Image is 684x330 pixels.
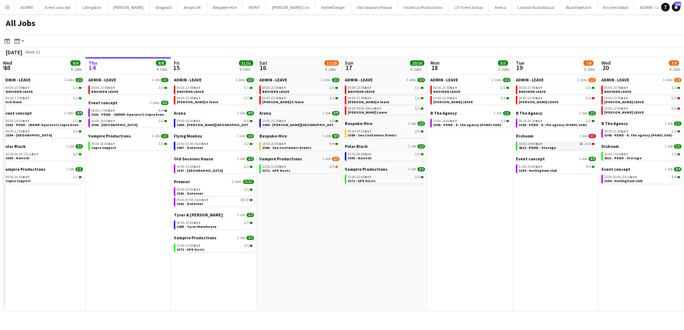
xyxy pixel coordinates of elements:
div: Dishoom1 Job1/110:00-14:00BST1/14312 - PEND - Storage [601,144,681,166]
span: ADMIN - LEAVE [601,77,629,82]
span: ADMIN - LEAVE [3,77,31,82]
a: Bespoke-Hire1 Job4/4 [259,133,339,139]
span: 10:00-03:59 (Sat) [177,142,209,146]
a: 00:00-23:59BST0/1[PERSON_NAME] LEAVE [519,96,595,104]
span: 2/2 [73,152,78,156]
div: ADMIN - LEAVE3 Jobs3/300:00-23:59BST1/1BRAYDEN LEAVE00:00-23:59BST1/1[PERSON_NAME] A leave08:00-0... [345,77,425,121]
a: 06:30-20:30BST2/23398 - PEND - b. the agency (PANEL VAN) [519,119,595,127]
span: BST [194,85,201,90]
button: InGenius Productions [398,0,449,14]
a: 08:30-11:30BST1/13398 - PEND - b. the agency (PANEL VAN) [604,129,680,137]
div: ADMIN - LEAVE1 Job1/100:00-23:59BST1/1BRAYDEN LEAVE [88,77,168,100]
span: 1/3 [674,78,681,82]
span: Dishoom [516,133,533,139]
span: Arena [259,110,271,116]
span: Chris A leave [262,100,304,104]
button: London AudioVisual [512,0,560,14]
span: Arena [174,110,186,116]
span: 2/2 [158,119,163,123]
a: 10:00-14:00BST3A•0/14312 - PEND - Storage [519,141,595,150]
span: B The Agency [601,121,628,126]
span: BST [365,129,372,134]
span: BST [279,96,286,100]
a: 20:30-00:30 (Thu)BST2/23350 - Harrods [6,152,82,160]
span: 14:30-21:30 [262,119,286,123]
span: 2 Jobs [150,101,160,105]
span: 2/2 [586,119,591,123]
span: Ash leave [6,100,22,104]
span: 1 Job [237,111,245,115]
div: B The Agency1 Job1/115:00-18:00BST1/13398 - PEND - b. the agency (PANEL VAN) [430,110,510,129]
span: BST [450,96,457,100]
button: Old Sessions House [351,0,398,14]
span: 1/1 [158,86,163,90]
span: 2 Jobs [577,78,587,82]
span: BST [279,119,286,123]
span: BST [31,152,39,156]
span: 1/1 [244,96,249,100]
a: 14:30-21:30BST9/93409 - [PERSON_NAME][GEOGRAPHIC_DATA] ([GEOGRAPHIC_DATA] Car)) [262,119,338,127]
a: Event concept2 Jobs4/4 [3,110,83,116]
div: ADMIN - LEAVE2 Jobs2/200:00-23:59BST1/1BRAYDEN LEAVE00:00-23:59BST1/1[PERSON_NAME] A leave [174,77,254,110]
span: 1/1 [674,121,681,126]
div: ADMIN - LEAVE2 Jobs2/200:00-23:59BST1/1BRAYDEN LEAVE00:00-23:59BST1/1[PERSON_NAME] LEAVE [430,77,510,110]
span: Polar Black [3,144,26,149]
span: 3 Jobs [406,78,416,82]
span: B The Agency [430,110,457,116]
a: 15:00-18:00BST1/13398 - PEND - b. the agency (PANEL VAN) [433,119,509,127]
button: VortekDesign [315,0,351,14]
button: Singpods [150,0,178,14]
span: BRAYDEN LEAVE [348,89,375,94]
a: 00:00-23:59BST1/1BRAYDEN LEAVE [91,85,167,94]
span: Flying Monkey [174,133,202,139]
a: 00:00-23:59BST1/1BRAYDEN LEAVE [433,85,509,94]
a: 00:00-23:59BST1/1BRAYDEN LEAVE [262,85,338,94]
span: 3386 - Sea Containers Events [262,145,311,150]
span: BST [23,85,30,90]
span: 20:30-00:30 (Thu) [6,152,39,156]
button: Lillingston [77,0,107,14]
a: 00:00-23:59BST1/1BRAYDEN LEAVE [604,85,680,94]
span: 2 Jobs [492,78,502,82]
a: 08:00-16:00BST1/1Cupra Support [91,141,167,150]
span: BST [536,85,543,90]
span: BST [621,129,628,134]
a: 00:00-23:59BST1/1[PERSON_NAME] A leave [177,96,253,104]
span: BST [108,141,115,146]
span: BST [621,85,628,90]
span: Shane Leave [348,110,387,115]
span: 1 Job [579,111,587,115]
span: 3/3 [417,78,425,82]
span: 1/1 [244,86,249,90]
span: 3407 - Outernet [177,145,203,150]
span: BST [108,119,115,123]
span: 08:00-00:00 (Mon) [348,107,381,110]
div: Dishoom1 Job0/110:00-14:00BST3A•0/14312 - PEND - Storage [516,133,596,156]
button: Bespoke-Hire [207,0,243,14]
div: ADMIN - LEAVE2 Jobs2/200:00-23:59BST1/1BRAYDEN LEAVE00:00-23:59BST1/1[PERSON_NAME] A leave [259,77,339,110]
span: 2/2 [246,78,254,82]
span: 4/4 [329,142,334,146]
span: 1 Job [579,134,587,138]
span: BRAYDEN LEAVE [6,89,33,94]
a: ADMIN - LEAVE2 Jobs2/2 [174,77,254,82]
a: Arena1 Job9/9 [259,110,339,116]
div: ADMIN - LEAVE2 Jobs1/200:00-23:59BST1/1BRAYDEN LEAVE00:00-23:59BST0/1[PERSON_NAME] LEAVE [516,77,596,110]
a: B The Agency1 Job1/1 [430,110,510,116]
a: 00:00-23:59BST1/1BRAYDEN LEAVE [348,85,424,94]
span: BST [194,119,201,123]
span: 9/9 [244,119,249,123]
div: Polar Black1 Job2/205:30-09:30BST2/23350 - Harrods [345,144,425,166]
span: Event concept [88,100,117,105]
span: BST [536,96,543,100]
span: 3382 - PEND - (MEWP Operator) Cupra Event Day [91,112,173,117]
span: 00:00-23:59 [6,86,30,90]
span: 1 Job [494,111,502,115]
span: 06:30-20:30 [519,119,543,123]
span: ADMIN - LEAVE [174,77,202,82]
span: BST [279,141,286,146]
span: 2/2 [75,78,83,82]
span: 1/1 [161,134,168,138]
button: ADMIN [15,0,39,14]
a: 00:00-23:59BST1/1[PERSON_NAME] LEAVE [433,96,509,104]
